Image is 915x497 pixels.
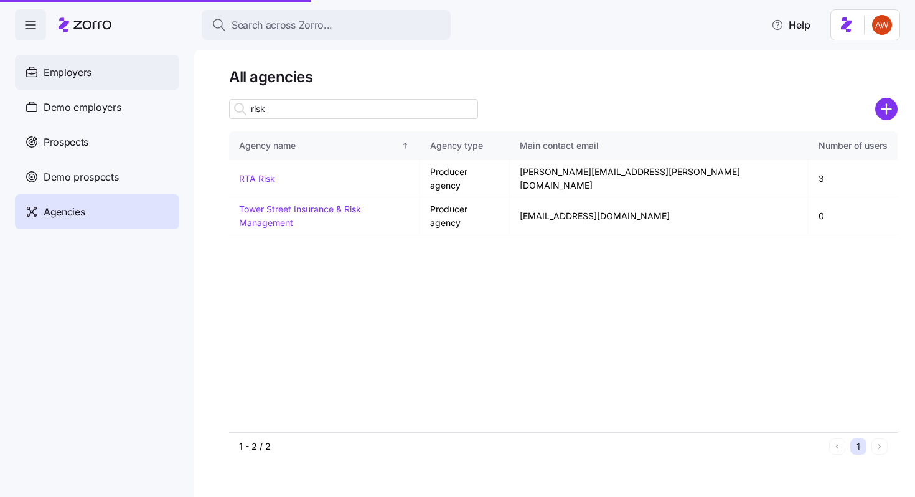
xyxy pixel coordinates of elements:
[44,65,91,80] span: Employers
[420,197,510,235] td: Producer agency
[44,204,85,220] span: Agencies
[202,10,451,40] button: Search across Zorro...
[44,100,121,115] span: Demo employers
[229,99,478,119] input: Search agency
[761,12,820,37] button: Help
[875,98,898,120] svg: add icon
[819,139,888,153] div: Number of users
[420,160,510,197] td: Producer agency
[15,55,179,90] a: Employers
[229,67,898,87] h1: All agencies
[239,173,275,184] a: RTA Risk
[15,194,179,229] a: Agencies
[510,197,809,235] td: [EMAIL_ADDRESS][DOMAIN_NAME]
[15,90,179,125] a: Demo employers
[239,139,399,153] div: Agency name
[829,438,845,455] button: Previous page
[15,159,179,194] a: Demo prospects
[401,141,410,150] div: Sorted ascending
[871,438,888,455] button: Next page
[809,160,898,197] td: 3
[232,17,332,33] span: Search across Zorro...
[510,160,809,197] td: [PERSON_NAME][EMAIL_ADDRESS][PERSON_NAME][DOMAIN_NAME]
[771,17,810,32] span: Help
[850,438,866,455] button: 1
[872,15,892,35] img: 3c671664b44671044fa8929adf5007c6
[44,169,119,185] span: Demo prospects
[239,204,361,228] a: Tower Street Insurance & Risk Management
[239,440,824,453] div: 1 - 2 / 2
[809,197,898,235] td: 0
[430,139,499,153] div: Agency type
[520,139,798,153] div: Main contact email
[15,125,179,159] a: Prospects
[44,135,88,150] span: Prospects
[229,131,420,160] th: Agency nameSorted ascending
